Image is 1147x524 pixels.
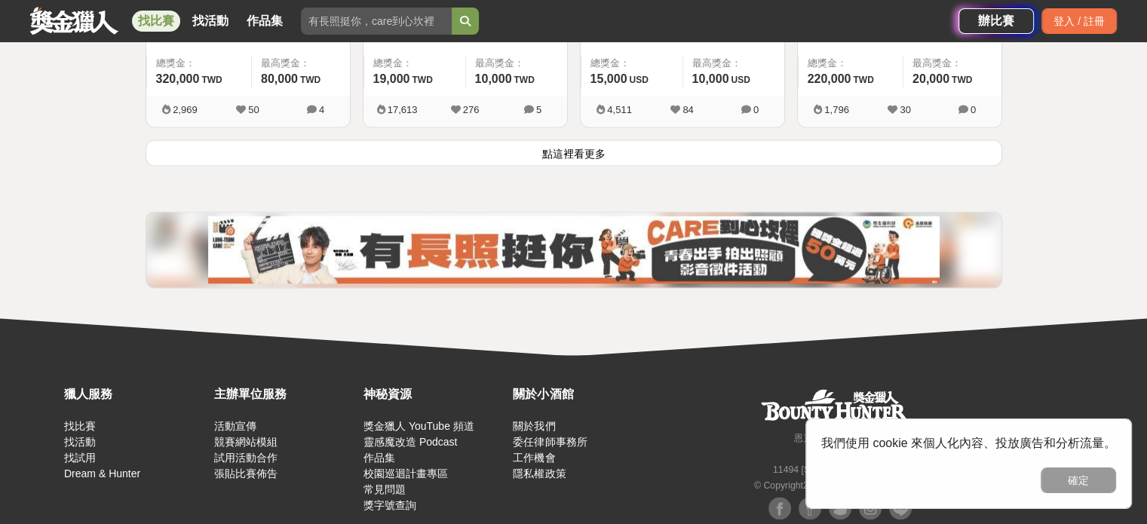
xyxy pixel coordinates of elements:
a: 關於我們 [513,420,555,432]
a: 獎字號查詢 [363,499,416,511]
span: 0 [753,104,759,115]
a: 競賽網站模組 [213,436,277,448]
span: TWD [952,75,972,85]
span: 4,511 [607,104,632,115]
span: 320,000 [156,72,200,85]
span: TWD [201,75,222,85]
img: 0454c82e-88f2-4dcc-9ff1-cb041c249df3.jpg [208,216,940,283]
span: 0 [971,104,976,115]
span: USD [731,75,750,85]
span: 總獎金： [590,56,673,71]
a: 工作機會 [513,452,555,464]
span: 10,000 [692,72,729,85]
small: 11494 [STREET_ADDRESS] 3 樓 [773,464,912,475]
span: 總獎金： [156,56,242,71]
a: 張貼比賽佈告 [213,467,277,480]
span: 最高獎金： [692,56,775,71]
a: 試用活動合作 [213,452,277,464]
small: © Copyright 2025 . All Rights Reserved. [754,480,912,491]
div: 登入 / 註冊 [1041,8,1117,34]
a: 校園巡迴計畫專區 [363,467,448,480]
small: 恩克斯網路科技股份有限公司 [794,433,912,443]
a: Dream & Hunter [64,467,140,480]
a: 找比賽 [132,11,180,32]
a: 委任律師事務所 [513,436,587,448]
img: Facebook [768,497,791,519]
span: 2,969 [173,104,198,115]
a: 作品集 [241,11,289,32]
span: 5 [536,104,541,115]
a: 找活動 [186,11,235,32]
span: TWD [300,75,320,85]
span: 276 [463,104,480,115]
span: 15,000 [590,72,627,85]
div: 獵人服務 [64,385,206,403]
span: 10,000 [475,72,512,85]
span: 4 [319,104,324,115]
span: 1,796 [824,104,849,115]
a: 活動宣傳 [213,420,256,432]
a: 常見問題 [363,483,406,495]
span: TWD [412,75,432,85]
span: 20,000 [912,72,949,85]
span: 30 [900,104,910,115]
span: TWD [853,75,873,85]
div: 神秘資源 [363,385,505,403]
button: 點這裡看更多 [146,139,1002,166]
a: 辦比賽 [958,8,1034,34]
a: 靈感魔改造 Podcast [363,436,457,448]
span: 84 [682,104,693,115]
span: 220,000 [808,72,851,85]
div: 關於小酒館 [513,385,655,403]
a: 隱私權政策 [513,467,566,480]
a: 獎金獵人 YouTube 頻道 [363,420,474,432]
a: 找活動 [64,436,96,448]
a: 找比賽 [64,420,96,432]
button: 確定 [1041,467,1116,493]
img: Facebook [799,497,821,519]
span: TWD [514,75,534,85]
span: 我們使用 cookie 來個人化內容、投放廣告和分析流量。 [821,437,1116,449]
span: 最高獎金： [261,56,341,71]
span: 最高獎金： [912,56,992,71]
a: 作品集 [363,452,395,464]
span: 總獎金： [373,56,456,71]
span: 總獎金： [808,56,894,71]
a: 找試用 [64,452,96,464]
div: 主辦單位服務 [213,385,355,403]
span: 最高獎金： [475,56,558,71]
span: 80,000 [261,72,298,85]
span: USD [629,75,648,85]
span: 50 [248,104,259,115]
span: 17,613 [388,104,418,115]
span: 19,000 [373,72,410,85]
input: 有長照挺你，care到心坎裡！青春出手，拍出照顧 影音徵件活動 [301,8,452,35]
